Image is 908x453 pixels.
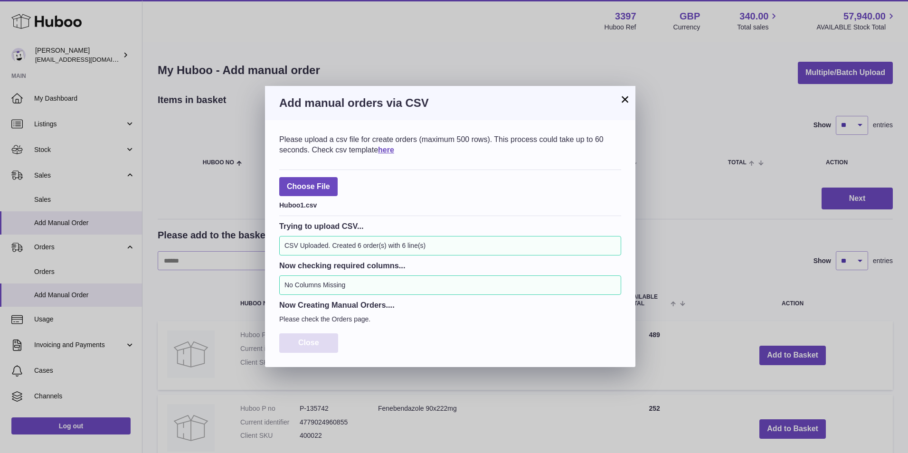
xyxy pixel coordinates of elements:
button: Close [279,333,338,353]
span: Choose File [279,177,338,197]
div: Please upload a csv file for create orders (maximum 500 rows). This process could take up to 60 s... [279,134,621,155]
h3: Now Creating Manual Orders.... [279,300,621,310]
div: CSV Uploaded. Created 6 order(s) with 6 line(s) [279,236,621,255]
span: Close [298,339,319,347]
div: Huboo1.csv [279,198,621,210]
h3: Trying to upload CSV... [279,221,621,231]
div: No Columns Missing [279,275,621,295]
h3: Add manual orders via CSV [279,95,621,111]
p: Please check the Orders page. [279,315,621,324]
button: × [619,94,631,105]
h3: Now checking required columns... [279,260,621,271]
a: here [378,146,394,154]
